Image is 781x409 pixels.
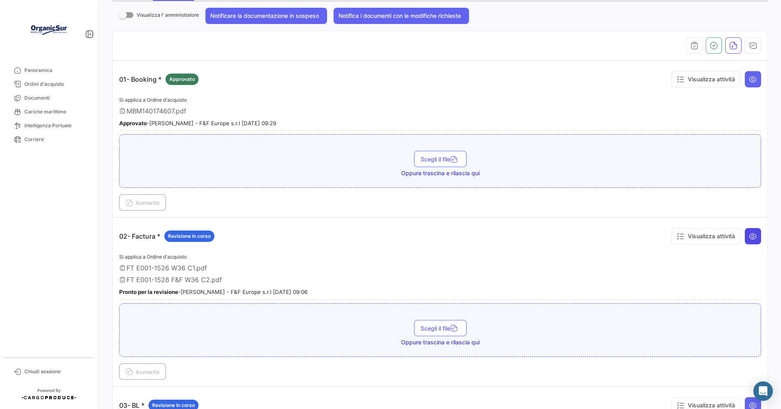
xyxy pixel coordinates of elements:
[401,169,480,177] span: Oppure trascina e rilascia qui
[127,276,222,284] span: FT E001-1528 F&F W36 C2.pdf
[7,91,91,105] a: Documenti
[414,151,467,167] button: Scegli il file
[7,105,91,119] a: Cariche marittime
[137,10,199,20] span: Visualizza l' amministratore
[24,136,88,143] span: Corriere
[671,228,740,244] button: Visualizza attività
[119,97,187,103] span: Si applica a Ordine d'acquisto
[24,108,88,115] span: Cariche marittime
[7,119,91,133] a: Intelligenza Portuale
[24,67,88,74] span: Panoramica
[28,10,69,50] img: Logo+OrganicSur.png
[414,320,467,336] button: Scegli il file
[24,368,88,375] span: Chiudi sessione
[169,76,195,83] span: Approvato
[119,74,199,85] p: 01- Booking *
[126,368,159,375] span: Aumento
[119,289,308,295] small: - [PERSON_NAME] - F&F Europe s.r.l [DATE] 09:06
[671,71,740,87] button: Visualizza attività
[127,107,186,115] span: MBM140174607.pdf
[7,77,91,91] a: Ordini d'acquisto
[119,120,147,126] b: Approvato
[119,120,276,126] small: - [PERSON_NAME] - F&F Europe s.r.l [DATE] 09:29
[753,381,773,401] div: Abrir Intercom Messenger
[401,338,480,346] span: Oppure trascina e rilascia qui
[119,289,178,295] b: Pronto per la revisione
[24,80,88,88] span: Ordini d'acquisto
[119,363,166,380] button: Aumento
[152,402,195,409] span: Revisione in corso
[7,63,91,77] a: Panoramica
[119,194,166,211] button: Aumento
[119,231,214,242] p: 02- Factura *
[7,133,91,146] a: Corriere
[126,199,159,206] span: Aumento
[421,325,460,332] span: Scegli il file
[119,254,187,260] span: Si applica a Ordine d'acquisto
[127,264,207,272] span: FT E001-1526 W36 C1.pdf
[24,122,88,129] span: Intelligenza Portuale
[421,156,460,163] span: Scegli il file
[205,8,327,24] button: Notificare la documentazione in sospeso
[334,8,469,24] button: Notifica i documenti con le modifiche richieste
[168,233,211,240] span: Revisione in corso
[24,94,88,102] span: Documenti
